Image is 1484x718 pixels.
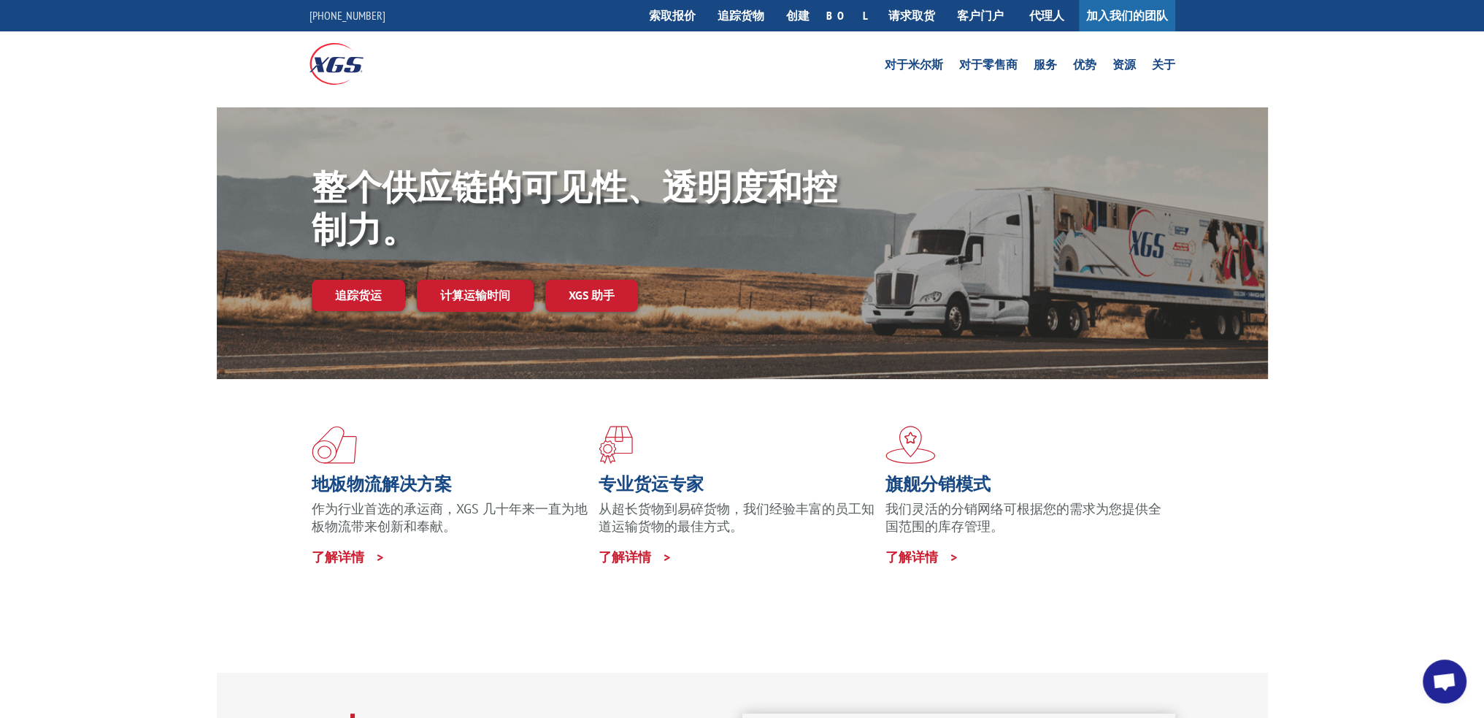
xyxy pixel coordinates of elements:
font: 追踪货物 [718,8,764,23]
img: xgs 图标聚焦于地板红色 [599,426,633,464]
a: 计算运输时间 [417,280,534,311]
font: 服务 [1034,57,1057,72]
font: 代理人 [1029,8,1064,23]
a: 了解详情 > [885,549,960,565]
font: 我们灵活的分销网络可根据您的需求为您提供全国范围的库存管理。 [885,500,1161,535]
font: XGS 助手 [569,288,615,302]
font: 对于零售商 [959,57,1018,72]
a: 对于零售商 [959,59,1018,75]
font: 作为行业首选的承运商，XGS 几十年来一直为地板物流带来创新和奉献。 [312,500,588,535]
a: 了解详情 > [312,549,386,565]
font: 地板物流解决方案 [312,473,452,495]
font: 优势 [1073,57,1096,72]
font: 客户门户 [957,8,1004,23]
div: Open chat [1423,660,1466,703]
font: 加入我们的团队 [1086,8,1168,23]
font: 追踪货运 [335,288,382,302]
a: 优势 [1073,59,1096,75]
a: 追踪货运 [312,280,405,310]
font: 对于米尔斯 [885,57,943,72]
font: 从超长货物到易碎货物，我们经验丰富的员工知道运输货物的最佳方式。 [599,500,874,535]
a: [PHONE_NUMBER] [310,8,385,23]
a: 资源 [1112,59,1136,75]
a: 了解详情 > [599,549,673,565]
a: 对于米尔斯 [885,59,943,75]
img: xgs-icon-total-供应链智能-红色 [312,426,357,464]
font: 索取报价 [649,8,696,23]
font: 创建 BOL [786,8,866,23]
font: 关于 [1152,57,1175,72]
font: 专业货运专家 [599,473,704,495]
font: 旗舰分销模式 [885,473,991,495]
font: 请求取货 [888,8,935,23]
a: 服务 [1034,59,1057,75]
font: 资源 [1112,57,1136,72]
img: xgs-icon-旗舰分销模式-红色 [885,426,936,464]
font: 计算运输时间 [440,288,510,302]
a: 关于 [1152,59,1175,75]
a: XGS 助手 [545,280,638,311]
font: 整个供应链的可见性、透明度和控制力。 [312,164,837,251]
